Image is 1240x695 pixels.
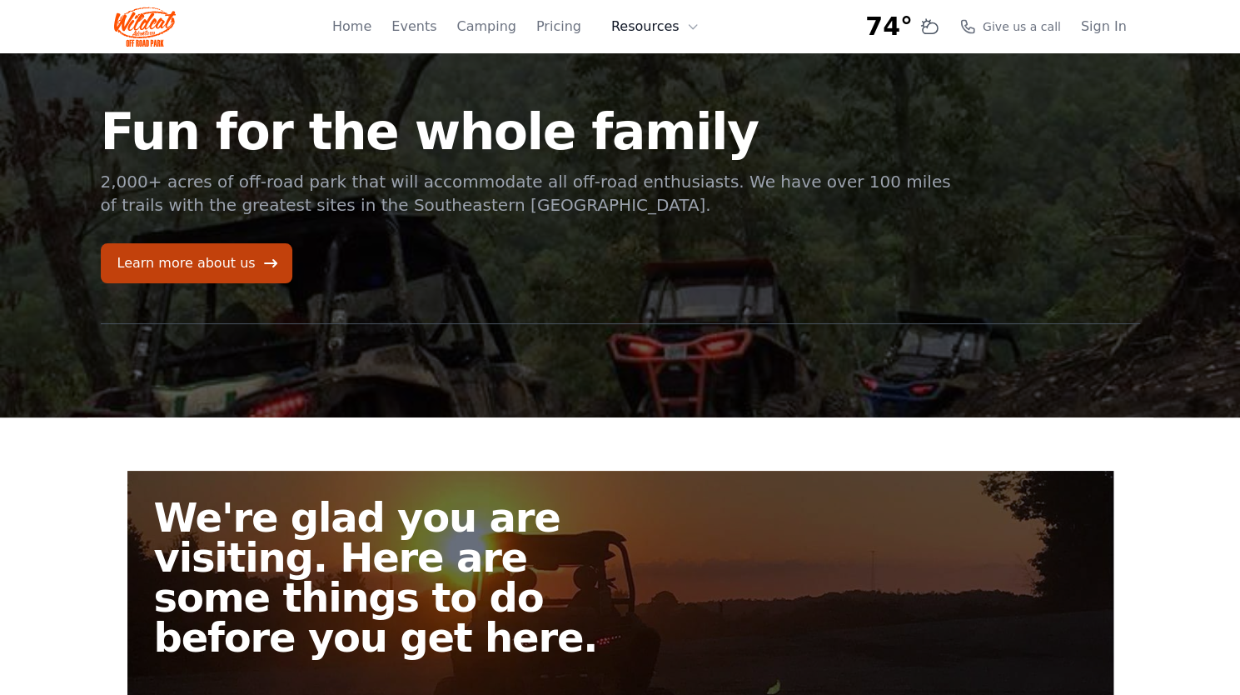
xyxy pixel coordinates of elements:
a: Pricing [536,17,581,37]
a: Give us a call [959,18,1061,35]
span: 74° [865,12,913,42]
a: Sign In [1081,17,1127,37]
a: Camping [456,17,515,37]
a: Events [391,17,436,37]
a: Home [332,17,371,37]
h1: Fun for the whole family [101,107,954,157]
button: Resources [601,10,710,43]
span: Give us a call [983,18,1061,35]
p: 2,000+ acres of off-road park that will accommodate all off-road enthusiasts. We have over 100 mi... [101,170,954,217]
a: Learn more about us [101,243,292,283]
img: Wildcat Logo [114,7,177,47]
h2: We're glad you are visiting. Here are some things to do before you get here. [154,497,634,657]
